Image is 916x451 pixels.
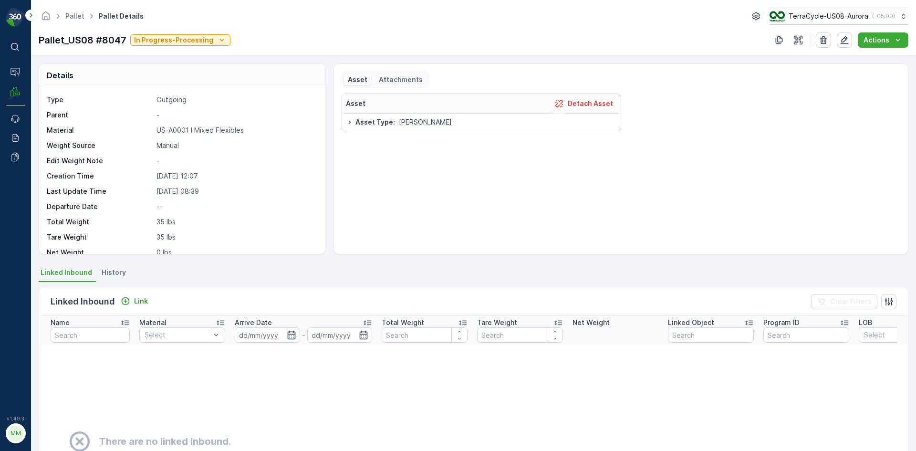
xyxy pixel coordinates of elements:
button: In Progress-Processing [130,34,230,46]
input: Search [668,327,754,343]
p: LOB [859,318,872,327]
p: Arrive Date [235,318,272,327]
p: Program ID [763,318,800,327]
span: [PERSON_NAME] [399,117,452,127]
span: Pallet Details [97,11,146,21]
p: Name [51,318,70,327]
h2: There are no linked Inbound. [99,434,231,449]
p: Departure Date [47,202,153,211]
p: [DATE] 12:07 [156,171,315,181]
p: Total Weight [382,318,424,327]
p: Details [47,70,73,81]
button: MM [6,423,25,443]
p: - [156,156,315,166]
p: ( -05:00 ) [872,12,895,20]
p: Last Update Time [47,187,153,196]
p: Material [47,126,153,135]
input: Search [382,327,468,343]
p: US-A0001 I Mixed Flexibles [156,126,315,135]
p: Actions [864,35,889,45]
p: Linked Inbound [51,295,115,308]
p: Tare Weight [47,232,153,242]
p: Tare Weight [477,318,517,327]
p: Net Weight [47,248,153,257]
span: History [102,268,126,277]
p: In Progress-Processing [134,35,213,45]
p: 35 lbs [156,232,315,242]
a: Homepage [41,14,51,22]
span: v 1.49.3 [6,416,25,421]
button: Actions [858,32,908,48]
p: Manual [156,141,315,150]
p: Link [134,296,148,306]
p: Material [139,318,167,327]
p: Detach Asset [568,99,613,108]
p: 35 lbs [156,217,315,227]
span: Asset Type : [355,117,395,127]
p: Edit Weight Note [47,156,153,166]
p: TerraCycle-US08-Aurora [789,11,868,21]
button: TerraCycle-US08-Aurora(-05:00) [770,8,908,25]
img: logo [6,8,25,27]
button: Detach Asset [551,98,617,109]
p: Linked Object [668,318,714,327]
p: 0 lbs [156,248,315,257]
input: dd/mm/yyyy [307,327,373,343]
p: Type [47,95,153,105]
p: Select [145,330,210,340]
p: Net Weight [572,318,610,327]
p: Creation Time [47,171,153,181]
p: - [302,329,305,341]
input: dd/mm/yyyy [235,327,300,343]
p: -- [156,202,315,211]
a: Pallet [65,12,84,20]
p: Parent [47,110,153,120]
p: Asset [346,99,365,108]
p: Attachments [379,75,423,84]
p: Pallet_US08 #8047 [39,33,126,47]
button: Clear Filters [811,294,877,309]
input: Search [51,327,130,343]
div: MM [8,426,23,441]
p: Weight Source [47,141,153,150]
button: Link [117,295,152,307]
span: Linked Inbound [41,268,92,277]
input: Search [763,327,849,343]
p: - [156,110,315,120]
p: Outgoing [156,95,315,105]
p: Asset [348,75,367,84]
input: Search [477,327,563,343]
img: image_ci7OI47.png [770,11,785,21]
p: Clear Filters [830,297,872,306]
p: [DATE] 08:39 [156,187,315,196]
p: Total Weight [47,217,153,227]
